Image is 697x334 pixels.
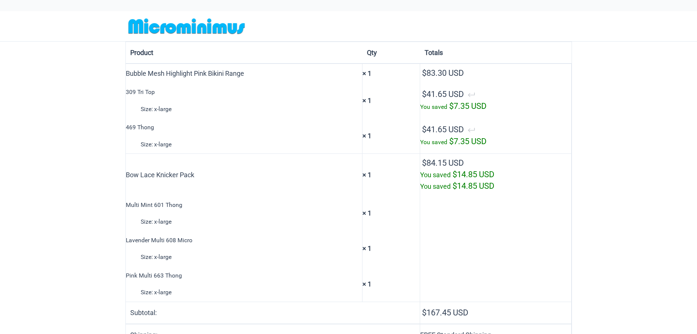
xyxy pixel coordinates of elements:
p: x-large [141,139,359,150]
span: $ [422,308,426,317]
img: MM SHOP LOGO FLAT [125,18,248,35]
strong: Size: [141,252,153,263]
strong: × 1 [362,209,371,217]
strong: × 1 [362,132,371,140]
bdi: 7.35 USD [449,101,486,111]
p: x-large [141,216,359,227]
th: Qty [362,42,420,64]
div: You saved [420,181,567,192]
strong: Size: [141,287,153,298]
td: 469 Thong [126,118,363,153]
bdi: 7.35 USD [449,137,486,146]
strong: Size: [141,139,153,150]
th: Totals [420,42,571,64]
td: 309 Tri Top [126,83,363,118]
span: $ [422,158,426,168]
bdi: 41.65 USD [422,125,464,134]
th: Product [126,42,363,64]
td: Lavender Multi 608 Micro [126,231,363,266]
span: $ [422,68,426,78]
strong: × 1 [362,69,371,77]
p: x-large [141,104,359,115]
bdi: 14.85 USD [453,170,494,179]
th: Subtotal: [126,302,421,324]
strong: Size: [141,104,153,115]
div: You saved [420,101,567,113]
span: $ [449,137,454,146]
strong: × 1 [362,280,371,288]
bdi: 41.65 USD [422,90,464,99]
strong: Size: [141,216,153,227]
bdi: 14.85 USD [453,181,494,191]
strong: × 1 [362,244,371,252]
strong: × 1 [362,171,371,179]
p: x-large [141,287,359,298]
td: Multi Mint 601 Thong [126,196,363,231]
p: x-large [141,252,359,263]
span: $ [422,125,426,134]
bdi: 83.30 USD [422,68,464,78]
span: $ [453,170,457,179]
bdi: 167.45 USD [422,308,468,317]
td: Bubble Mesh Highlight Pink Bikini Range [126,64,363,83]
bdi: 84.15 USD [422,158,464,168]
td: Pink Multi 663 Thong [126,266,363,302]
strong: × 1 [362,97,371,104]
td: Bow Lace Knicker Pack [126,153,363,195]
span: $ [422,90,426,99]
span: $ [453,181,457,191]
div: You saved [420,169,567,181]
span: $ [449,101,454,111]
div: You saved [420,136,567,148]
